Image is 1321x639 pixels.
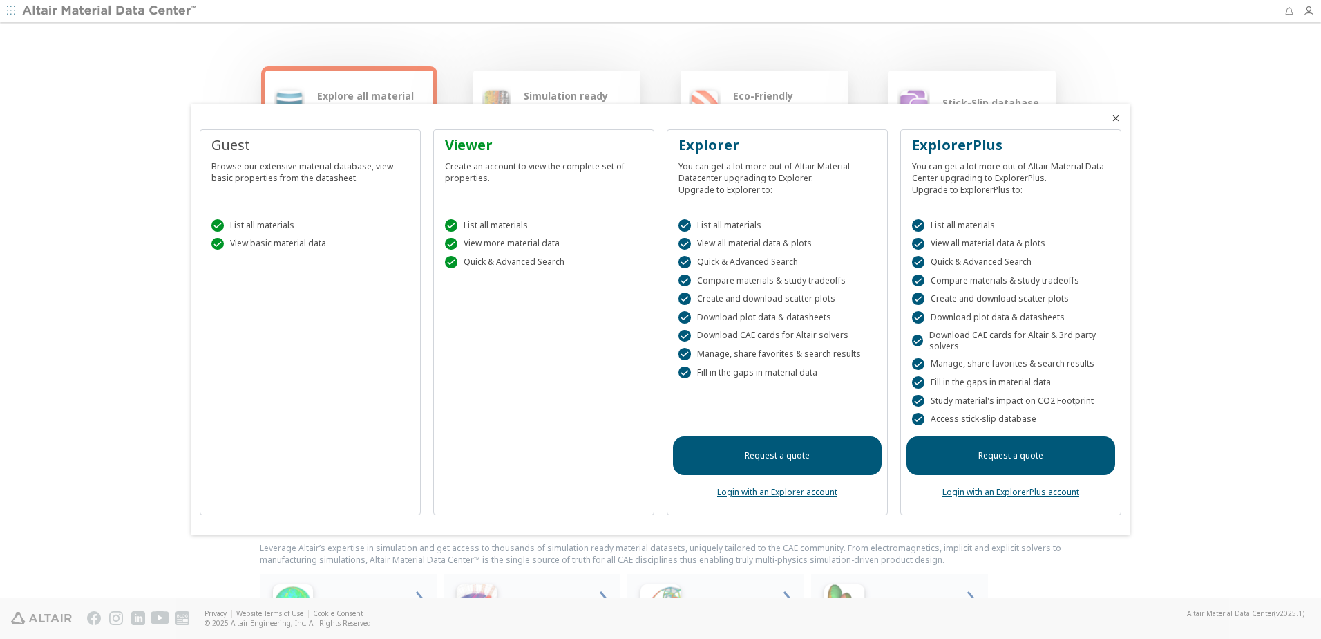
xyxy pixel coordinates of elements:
[912,376,924,389] div: 
[912,376,1110,389] div: Fill in the gaps in material data
[445,238,643,250] div: View more material data
[912,238,924,250] div: 
[678,348,876,360] div: Manage, share favorites & search results
[1110,113,1121,124] button: Close
[678,367,691,379] div: 
[445,256,643,268] div: Quick & Advanced Search
[912,330,1110,352] div: Download CAE cards for Altair & 3rd party solvers
[678,219,691,232] div: 
[912,275,1110,287] div: Compare materials & study tradeoffs
[445,155,643,184] div: Create an account to view the complete set of properties.
[678,330,876,342] div: Download CAE cards for Altair solvers
[678,238,876,250] div: View all material data & plots
[912,335,923,347] div: 
[211,219,409,232] div: List all materials
[445,136,643,155] div: Viewer
[445,219,643,232] div: List all materials
[678,256,876,268] div: Quick & Advanced Search
[912,219,1110,232] div: List all materials
[678,293,691,305] div: 
[678,238,691,250] div: 
[912,293,1110,305] div: Create and download scatter plots
[673,436,882,475] a: Request a quote
[678,219,876,232] div: List all materials
[678,256,691,268] div: 
[912,358,924,371] div: 
[912,219,924,232] div: 
[912,256,924,268] div: 
[912,275,924,287] div: 
[912,155,1110,196] div: You can get a lot more out of Altair Material Data Center upgrading to ExplorerPlus. Upgrade to E...
[445,238,457,250] div: 
[912,413,1110,425] div: Access stick-slip database
[678,136,876,155] div: Explorer
[678,275,691,287] div: 
[211,238,409,250] div: View basic material data
[912,413,924,425] div: 
[445,219,457,232] div: 
[912,293,924,305] div: 
[678,330,691,342] div: 
[678,275,876,287] div: Compare materials & study tradeoffs
[912,238,1110,250] div: View all material data & plots
[678,311,876,324] div: Download plot data & datasheets
[678,348,691,360] div: 
[912,358,1110,371] div: Manage, share favorites & search results
[678,311,691,324] div: 
[912,256,1110,268] div: Quick & Advanced Search
[211,136,409,155] div: Guest
[211,238,224,250] div: 
[906,436,1115,475] a: Request a quote
[942,486,1079,498] a: Login with an ExplorerPlus account
[678,367,876,379] div: Fill in the gaps in material data
[912,311,1110,324] div: Download plot data & datasheets
[678,155,876,196] div: You can get a lot more out of Altair Material Datacenter upgrading to Explorer. Upgrade to Explor...
[912,136,1110,155] div: ExplorerPlus
[717,486,837,498] a: Login with an Explorer account
[912,395,924,407] div: 
[211,219,224,232] div: 
[211,155,409,184] div: Browse our extensive material database, view basic properties from the datasheet.
[912,311,924,324] div: 
[912,395,1110,407] div: Study material's impact on CO2 Footprint
[445,256,457,268] div: 
[678,293,876,305] div: Create and download scatter plots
